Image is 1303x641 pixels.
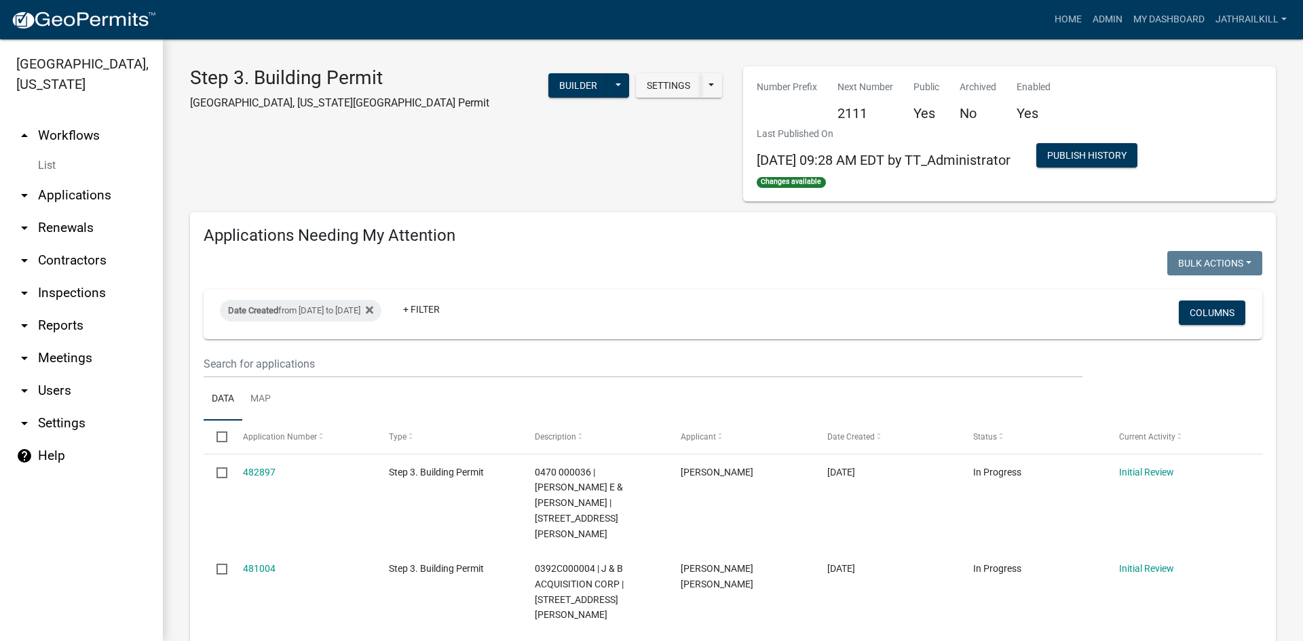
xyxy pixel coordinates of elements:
[973,432,997,442] span: Status
[681,467,753,478] span: John Lupien
[681,563,753,589] span: Spearman Cobb
[1210,7,1292,33] a: Jathrailkill
[16,448,33,464] i: help
[757,152,1011,168] span: [DATE] 09:28 AM EDT by TT_Administrator
[16,187,33,203] i: arrow_drop_down
[960,80,996,94] p: Archived
[827,432,875,442] span: Date Created
[827,563,855,574] span: 09/19/2025
[973,563,1021,574] span: In Progress
[522,421,668,453] datatable-header-cell: Description
[1128,7,1210,33] a: My Dashboard
[814,421,960,453] datatable-header-cell: Date Created
[535,563,624,620] span: 0392C000004 | J & B ACQUISITION CORP | 195 S DAVIS RD
[837,105,893,121] h5: 2111
[204,421,229,453] datatable-header-cell: Select
[1119,563,1174,574] a: Initial Review
[1179,300,1245,325] button: Columns
[16,285,33,301] i: arrow_drop_down
[243,563,276,574] a: 481004
[376,421,522,453] datatable-header-cell: Type
[242,378,279,421] a: Map
[757,127,1011,141] p: Last Published On
[190,95,489,111] p: [GEOGRAPHIC_DATA], [US_STATE][GEOGRAPHIC_DATA] Permit
[1049,7,1087,33] a: Home
[681,432,716,442] span: Applicant
[757,80,817,94] p: Number Prefix
[16,220,33,236] i: arrow_drop_down
[243,432,317,442] span: Application Number
[1087,7,1128,33] a: Admin
[757,177,826,188] span: Changes available
[1017,80,1051,94] p: Enabled
[392,297,451,322] a: + Filter
[16,415,33,431] i: arrow_drop_down
[16,128,33,144] i: arrow_drop_up
[1036,143,1137,168] button: Publish History
[204,350,1082,378] input: Search for applications
[16,383,33,399] i: arrow_drop_down
[1119,467,1174,478] a: Initial Review
[220,300,381,322] div: from [DATE] to [DATE]
[228,305,278,315] span: Date Created
[1017,105,1051,121] h5: Yes
[16,317,33,334] i: arrow_drop_down
[243,467,276,478] a: 482897
[1167,251,1262,275] button: Bulk Actions
[229,421,375,453] datatable-header-cell: Application Number
[1036,151,1137,162] wm-modal-confirm: Workflow Publish History
[389,432,407,442] span: Type
[1119,432,1175,442] span: Current Activity
[973,467,1021,478] span: In Progress
[1106,421,1252,453] datatable-header-cell: Current Activity
[636,73,701,98] button: Settings
[837,80,893,94] p: Next Number
[913,105,939,121] h5: Yes
[960,421,1106,453] datatable-header-cell: Status
[960,105,996,121] h5: No
[668,421,814,453] datatable-header-cell: Applicant
[204,378,242,421] a: Data
[389,467,484,478] span: Step 3. Building Permit
[548,73,608,98] button: Builder
[913,80,939,94] p: Public
[190,66,489,90] h3: Step 3. Building Permit
[535,467,623,539] span: 0470 000036 | TURNER LARRY E & SHEILA H | 3383 YOUNGS MILL RD
[827,467,855,478] span: 09/23/2025
[16,350,33,366] i: arrow_drop_down
[204,226,1262,246] h4: Applications Needing My Attention
[16,252,33,269] i: arrow_drop_down
[535,432,576,442] span: Description
[389,563,484,574] span: Step 3. Building Permit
